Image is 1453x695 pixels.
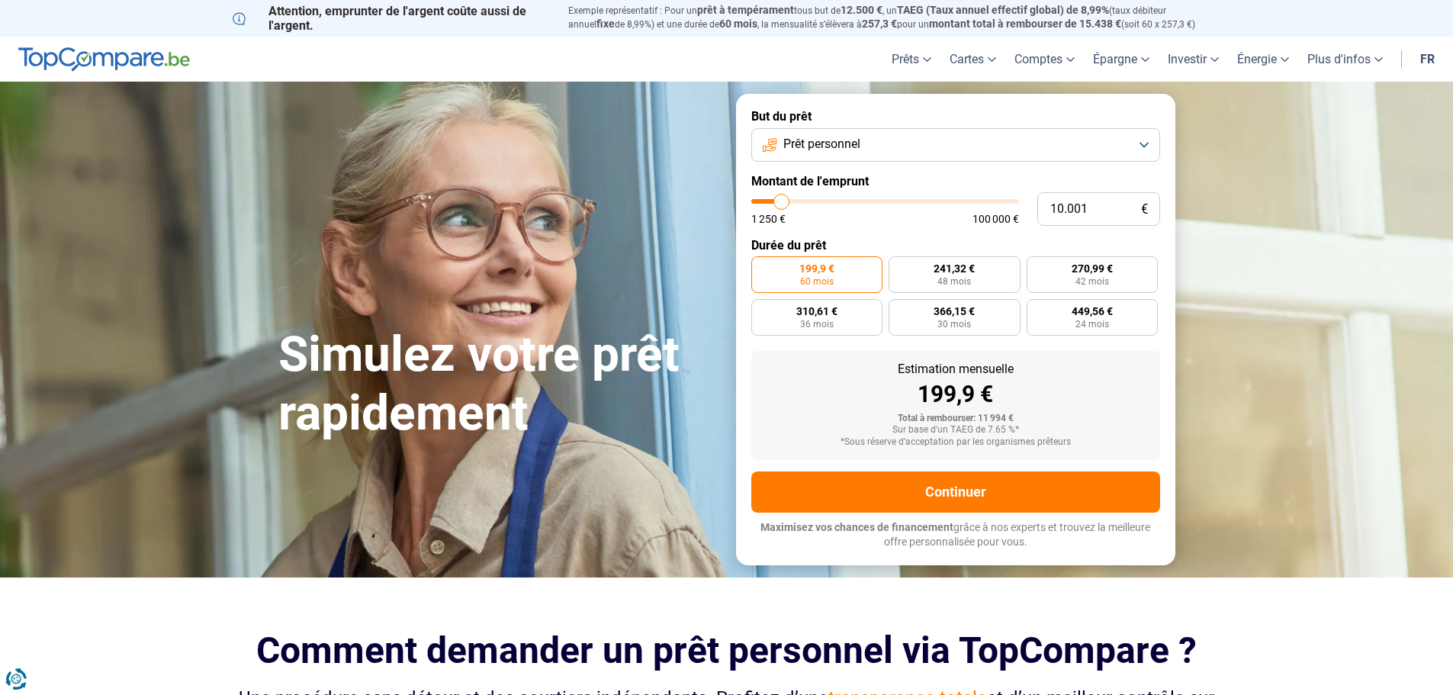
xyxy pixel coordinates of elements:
[799,263,834,274] span: 199,9 €
[1411,37,1444,82] a: fr
[937,320,971,329] span: 30 mois
[1141,203,1148,216] span: €
[1228,37,1298,82] a: Énergie
[751,471,1160,513] button: Continuer
[934,306,975,317] span: 366,15 €
[763,363,1148,375] div: Estimation mensuelle
[1005,37,1084,82] a: Comptes
[800,320,834,329] span: 36 mois
[18,47,190,72] img: TopCompare
[233,4,550,33] p: Attention, emprunter de l'argent coûte aussi de l'argent.
[1159,37,1228,82] a: Investir
[1075,320,1109,329] span: 24 mois
[763,437,1148,448] div: *Sous réserve d'acceptation par les organismes prêteurs
[1084,37,1159,82] a: Épargne
[751,128,1160,162] button: Prêt personnel
[783,136,860,153] span: Prêt personnel
[760,521,953,533] span: Maximisez vos chances de financement
[751,109,1160,124] label: But du prêt
[940,37,1005,82] a: Cartes
[568,4,1221,31] p: Exemple représentatif : Pour un tous but de , un (taux débiteur annuel de 8,99%) et une durée de ...
[751,520,1160,550] p: grâce à nos experts et trouvez la meilleure offre personnalisée pour vous.
[972,214,1019,224] span: 100 000 €
[800,277,834,286] span: 60 mois
[751,238,1160,253] label: Durée du prêt
[897,4,1109,16] span: TAEG (Taux annuel effectif global) de 8,99%
[1072,306,1113,317] span: 449,56 €
[763,413,1148,424] div: Total à rembourser: 11 994 €
[751,214,786,224] span: 1 250 €
[719,18,757,30] span: 60 mois
[751,174,1160,188] label: Montant de l'emprunt
[841,4,882,16] span: 12.500 €
[862,18,897,30] span: 257,3 €
[763,425,1148,436] div: Sur base d'un TAEG de 7.65 %*
[934,263,975,274] span: 241,32 €
[937,277,971,286] span: 48 mois
[882,37,940,82] a: Prêts
[233,629,1221,671] h2: Comment demander un prêt personnel via TopCompare ?
[596,18,615,30] span: fixe
[697,4,794,16] span: prêt à tempérament
[763,383,1148,406] div: 199,9 €
[1075,277,1109,286] span: 42 mois
[278,326,718,443] h1: Simulez votre prêt rapidement
[1298,37,1392,82] a: Plus d'infos
[1072,263,1113,274] span: 270,99 €
[929,18,1121,30] span: montant total à rembourser de 15.438 €
[796,306,837,317] span: 310,61 €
